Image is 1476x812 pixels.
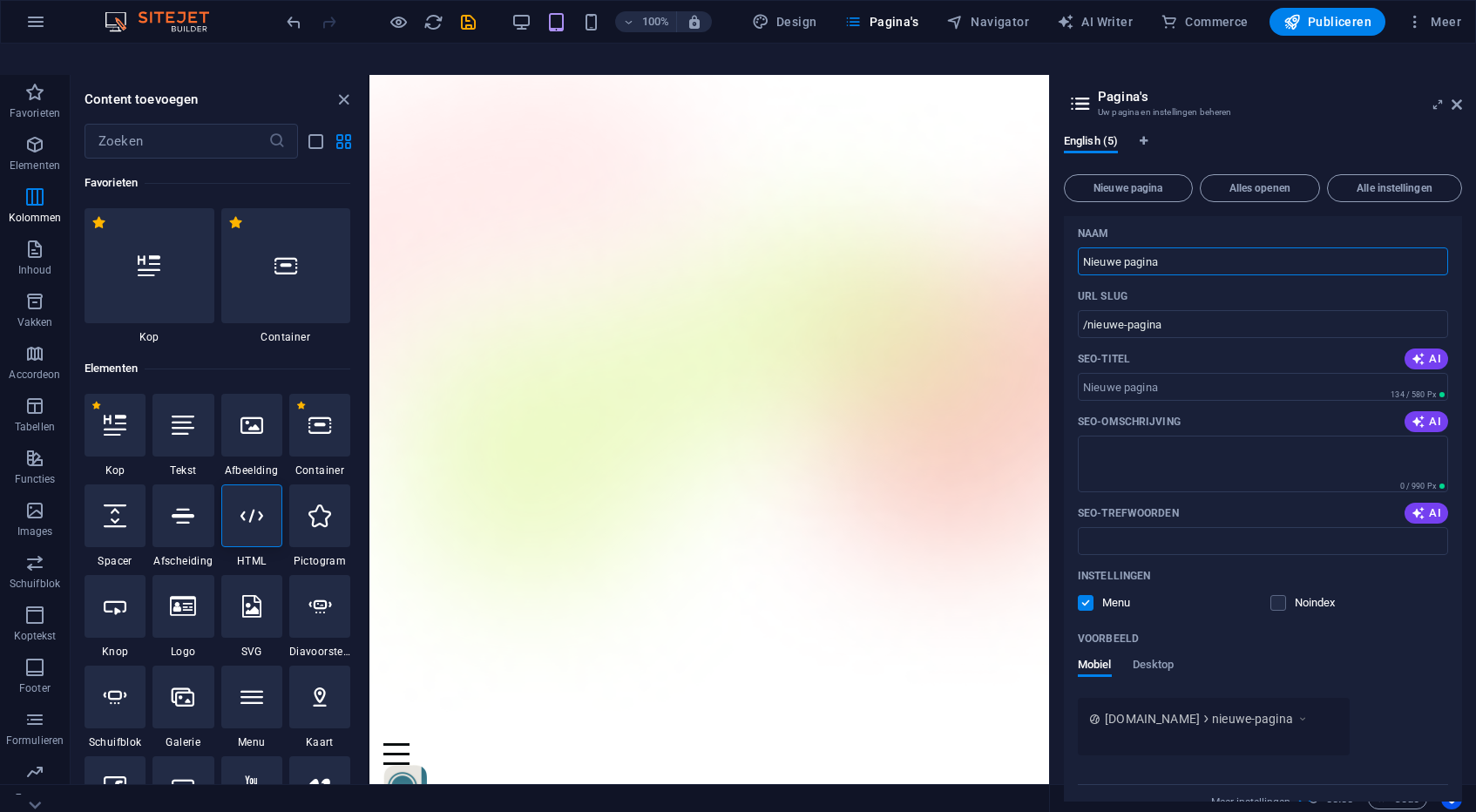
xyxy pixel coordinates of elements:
[745,8,824,36] button: Design
[1161,13,1249,30] span: Commerce
[19,681,51,695] p: Footer
[1050,8,1140,36] button: AI Writer
[283,11,304,32] button: undo
[10,106,60,120] p: Favorieten
[289,554,350,568] span: Pictogram
[305,131,326,152] button: list-view
[85,358,350,379] h6: Elementen
[641,11,669,32] h6: 100%
[1078,415,1181,429] label: De tekst in zoekresultaten en sociale media
[284,12,304,32] i: Ongedaan maken: Pagina's wijzigen (Ctrl+Z)
[85,173,350,193] h6: Favorieten
[1078,352,1130,366] label: De paginatitel in zoekresultaten en in tabbladen van de browser
[14,629,57,643] p: Koptekst
[289,464,350,477] span: Container
[1212,710,1293,727] span: nieuwe-pagina
[85,464,146,477] span: Kop
[1211,796,1290,809] span: Meer instellingen
[1064,134,1462,167] div: Taal-tabbladen
[221,575,282,659] div: SVG
[9,211,62,225] p: Kolommen
[1078,632,1139,646] p: Voorbeeld van uw pagina in de zoekresultaten
[457,11,478,32] button: save
[85,124,268,159] input: Zoeken
[15,420,55,434] p: Tabellen
[85,554,146,568] span: Spacer
[1405,348,1448,369] button: AI
[1078,654,1112,679] span: Mobiel
[152,484,213,568] div: Afscheiding
[1078,506,1179,520] p: SEO-trefwoorden
[85,575,146,659] div: Knop
[1078,352,1130,366] p: SEO-titel
[1283,13,1371,30] span: Publiceren
[91,215,106,230] span: Uit favorieten verwijderen
[1078,227,1108,240] p: Naam
[1078,436,1448,492] textarea: De tekst in zoekresultaten en sociale media
[946,13,1029,30] span: Navigator
[1406,13,1461,30] span: Meer
[1064,174,1193,202] button: Nieuwe pagina
[289,666,350,749] div: Kaart
[1078,289,1127,303] label: Laatste deel van de URL voor deze pagina
[1098,105,1427,120] h3: Uw pagina en instellingen beheren
[1078,415,1181,429] p: SEO-omschrijving
[85,208,214,344] div: Kop
[221,484,282,568] div: HTML
[1412,415,1441,429] span: AI
[1133,654,1175,679] span: Desktop
[91,401,101,410] span: Uit favorieten verwijderen
[289,645,350,659] span: Diavoorstelling
[152,645,213,659] span: Logo
[221,464,282,477] span: Afbeelding
[289,394,350,477] div: Container
[1064,131,1118,155] span: English (5)
[388,11,409,32] button: Klik hier om de voorbeeldmodus te verlaten en verder te gaan met bewerken
[1078,289,1127,303] p: URL SLUG
[15,472,56,486] p: Functies
[1387,389,1448,401] span: Berekende pixellengte in zoekresultaten
[85,484,146,568] div: Spacer
[1327,174,1462,202] button: Alle instellingen
[221,666,282,749] div: Menu
[844,13,918,30] span: Pagina's
[939,8,1036,36] button: Navigator
[228,215,243,230] span: Uit favorieten verwijderen
[221,330,351,344] span: Container
[1269,8,1385,36] button: Publiceren
[1397,480,1448,492] span: Berekende pixellengte in zoekresultaten
[100,11,231,32] img: Editor Logo
[221,645,282,659] span: SVG
[152,394,213,477] div: Tekst
[152,575,213,659] div: Logo
[752,13,817,30] span: Design
[9,368,60,382] p: Accordeon
[221,394,282,477] div: Afbeelding
[85,666,146,749] div: Schuifblok
[333,89,354,110] button: close panel
[17,315,53,329] p: Vakken
[296,401,306,410] span: Uit favorieten verwijderen
[1295,595,1351,611] p: Geef zoekmachines de opdracht deze pagina nooit mee te nemen in de zoekresultaten.
[1400,482,1436,491] span: 0 / 990 Px
[1078,658,1174,691] div: Voorbeeld
[221,735,282,749] span: Menu
[1078,310,1448,338] input: Laatste deel van de URL voor deze pagina
[221,554,282,568] span: HTML
[1335,183,1454,193] span: Alle instellingen
[85,330,214,344] span: Kop
[1412,506,1441,520] span: AI
[423,12,443,32] i: Pagina opnieuw laden
[1072,183,1185,193] span: Nieuwe pagina
[6,734,64,748] p: Formulieren
[837,8,925,36] button: Pagina's
[289,575,350,659] div: Diavoorstelling
[615,11,677,32] button: 100%
[1405,503,1448,524] button: AI
[85,394,146,477] div: Kop
[152,464,213,477] span: Tekst
[1412,352,1441,366] span: AI
[85,89,198,110] h6: Content toevoegen
[745,8,824,36] div: Design (Ctrl+Alt+Y)
[85,645,146,659] span: Knop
